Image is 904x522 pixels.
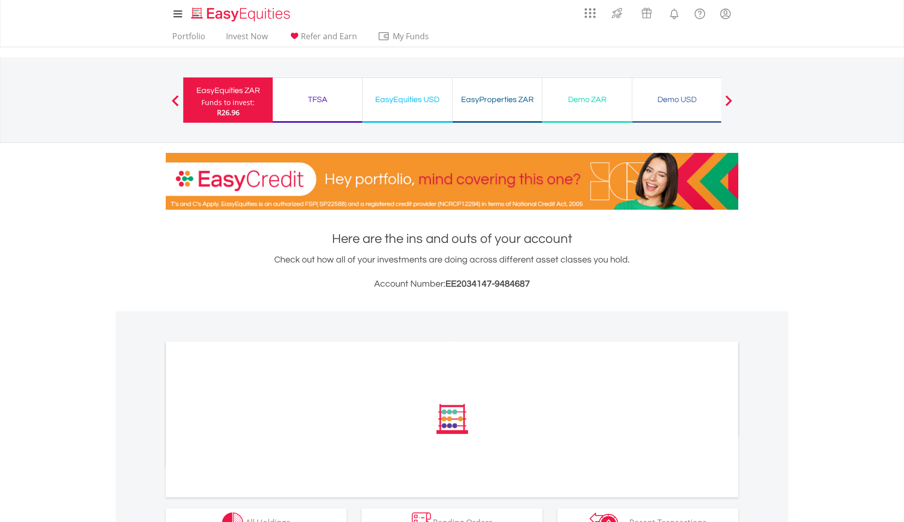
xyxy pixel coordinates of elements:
[279,93,356,107] div: TFSA
[578,3,602,19] a: AppsGrid
[201,98,255,108] div: Funds to invest:
[369,93,446,107] div: EasyEquities USD
[166,277,738,291] h3: Account Number:
[713,3,738,25] a: My Profile
[301,31,357,42] span: Refer and Earn
[189,6,294,23] img: EasyEquities_Logo.png
[166,230,738,248] h1: Here are the ins and outs of your account
[378,30,443,43] span: My Funds
[459,93,536,107] div: EasyProperties ZAR
[165,100,185,110] button: Previous
[217,108,240,117] span: R26.96
[661,3,687,23] a: Notifications
[166,253,738,291] div: Check out how all of your investments are doing across different asset classes you hold.
[284,31,361,47] a: Refer and Earn
[638,5,655,21] img: vouchers-v2.svg
[187,3,294,23] a: Home page
[687,3,713,23] a: FAQ's and Support
[222,31,272,47] a: Invest Now
[632,3,661,21] a: Vouchers
[168,31,209,47] a: Portfolio
[638,93,716,107] div: Demo USD
[719,100,739,110] button: Next
[548,93,626,107] div: Demo ZAR
[166,153,738,210] img: EasyCredit Promotion Banner
[189,83,267,98] div: EasyEquities ZAR
[609,5,625,21] img: thrive-v2.svg
[585,8,596,19] img: grid-menu-icon.svg
[445,279,530,289] span: EE2034147-9484687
